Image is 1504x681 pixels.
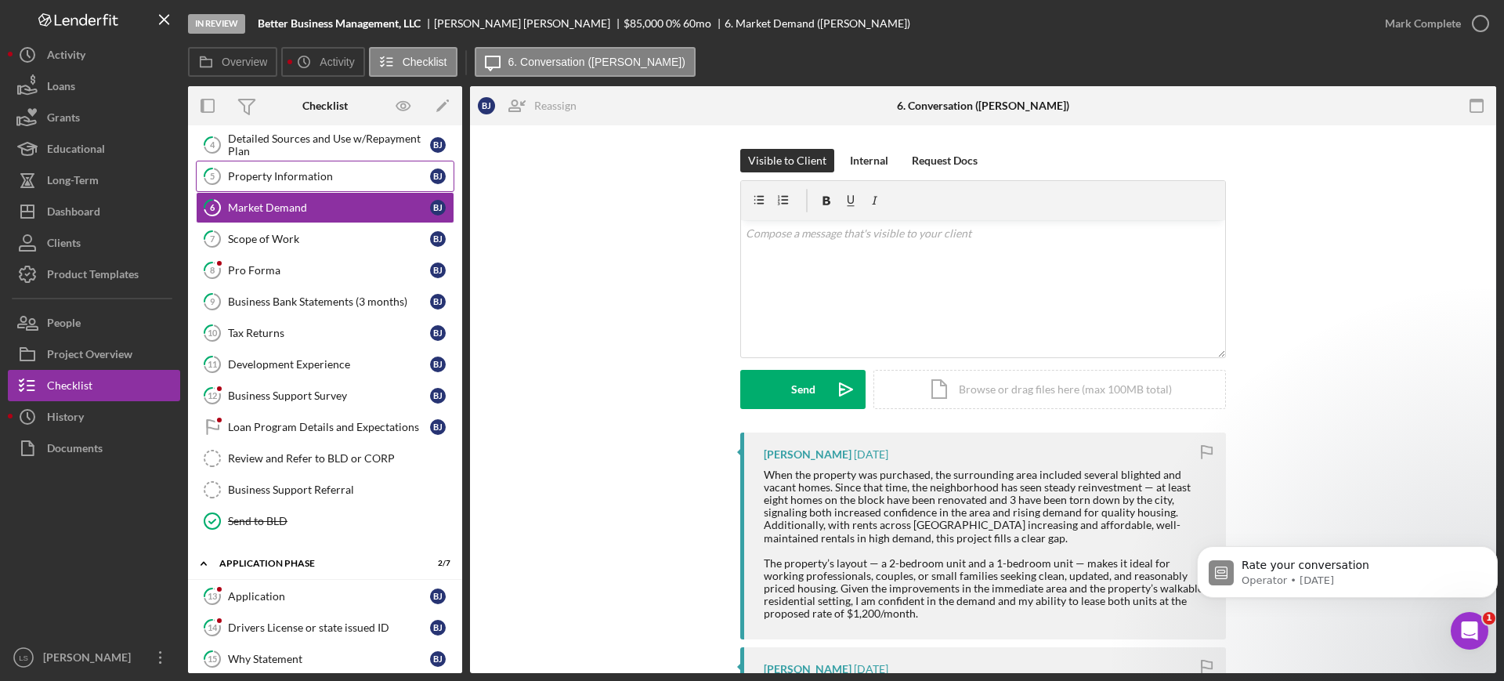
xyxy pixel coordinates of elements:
[8,227,180,259] a: Clients
[222,56,267,68] label: Overview
[430,168,446,184] div: B J
[430,137,446,153] div: B J
[228,590,430,603] div: Application
[228,201,430,214] div: Market Demand
[8,401,180,433] a: History
[19,654,28,662] text: LS
[228,132,430,158] div: Detailed Sources and Use w/Repayment Plan
[47,307,81,342] div: People
[228,264,430,277] div: Pro Forma
[47,339,132,374] div: Project Overview
[666,17,681,30] div: 0 %
[430,620,446,636] div: B J
[8,71,180,102] a: Loans
[8,259,180,290] button: Product Templates
[196,255,454,286] a: 8Pro FormaBJ
[8,339,180,370] a: Project Overview
[47,71,75,106] div: Loans
[403,56,447,68] label: Checklist
[320,56,354,68] label: Activity
[219,559,411,568] div: Application Phase
[196,643,454,675] a: 15Why StatementBJ
[196,380,454,411] a: 12Business Support SurveyBJ
[430,294,446,310] div: B J
[208,591,217,601] tspan: 13
[8,307,180,339] button: People
[228,295,430,308] div: Business Bank Statements (3 months)
[228,170,430,183] div: Property Information
[39,642,141,677] div: [PERSON_NAME]
[854,448,888,461] time: 2025-07-31 14:56
[8,196,180,227] button: Dashboard
[47,133,105,168] div: Educational
[912,149,978,172] div: Request Docs
[430,651,446,667] div: B J
[1385,8,1461,39] div: Mark Complete
[8,433,180,464] button: Documents
[196,161,454,192] a: 5Property InformationBJ
[740,370,866,409] button: Send
[534,90,577,121] div: Reassign
[430,200,446,216] div: B J
[422,559,450,568] div: 2 / 7
[228,421,430,433] div: Loan Program Details and Expectations
[228,484,454,496] div: Business Support Referral
[208,654,217,664] tspan: 15
[430,231,446,247] div: B J
[8,133,180,165] a: Educational
[196,505,454,537] a: Send to BLD
[228,515,454,527] div: Send to BLD
[725,17,910,30] div: 6. Market Demand ([PERSON_NAME])
[470,90,592,121] button: BJReassign
[47,39,85,74] div: Activity
[196,317,454,349] a: 10Tax ReturnsBJ
[8,370,180,401] button: Checklist
[764,448,851,461] div: [PERSON_NAME]
[47,102,80,137] div: Grants
[748,149,826,172] div: Visible to Client
[196,223,454,255] a: 7Scope of WorkBJ
[196,474,454,505] a: Business Support Referral
[208,359,217,369] tspan: 11
[854,663,888,676] time: 2025-07-31 14:53
[764,469,1210,620] div: When the property was purchased, the surrounding area included several blighted and vacant homes....
[210,296,215,306] tspan: 9
[904,149,985,172] button: Request Docs
[508,56,685,68] label: 6. Conversation ([PERSON_NAME])
[430,263,446,278] div: B J
[740,149,834,172] button: Visible to Client
[1483,612,1495,625] span: 1
[196,286,454,317] a: 9Business Bank Statements (3 months)BJ
[196,581,454,612] a: 13ApplicationBJ
[196,443,454,474] a: Review and Refer to BLD or CORP
[842,149,896,172] button: Internal
[302,100,348,112] div: Checklist
[188,14,245,34] div: In Review
[210,265,215,275] tspan: 8
[8,39,180,71] button: Activity
[897,100,1069,112] div: 6. Conversation ([PERSON_NAME])
[47,259,139,294] div: Product Templates
[281,47,364,77] button: Activity
[196,349,454,380] a: 11Development ExperienceBJ
[228,452,454,465] div: Review and Refer to BLD or CORP
[478,97,495,114] div: B J
[8,165,180,196] button: Long-Term
[210,234,215,244] tspan: 7
[624,16,663,30] span: $85,000
[210,202,215,212] tspan: 6
[208,328,218,338] tspan: 10
[1451,612,1488,650] iframe: Intercom live chat
[47,196,100,231] div: Dashboard
[196,612,454,643] a: 14Drivers License or state issued IDBJ
[228,233,430,245] div: Scope of Work
[434,17,624,30] div: [PERSON_NAME] [PERSON_NAME]
[764,663,851,676] div: [PERSON_NAME]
